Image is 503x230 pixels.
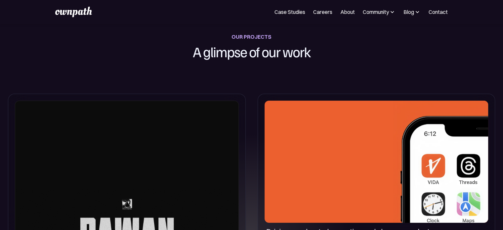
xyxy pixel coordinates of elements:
[363,8,396,16] div: Community
[403,8,414,16] div: Blog
[160,41,344,62] h1: A glimpse of our work
[231,32,272,41] div: OUR PROJECTS
[429,8,448,16] a: Contact
[274,8,305,16] a: Case Studies
[340,8,355,16] a: About
[403,8,421,16] div: Blog
[313,8,332,16] a: Careers
[363,8,389,16] div: Community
